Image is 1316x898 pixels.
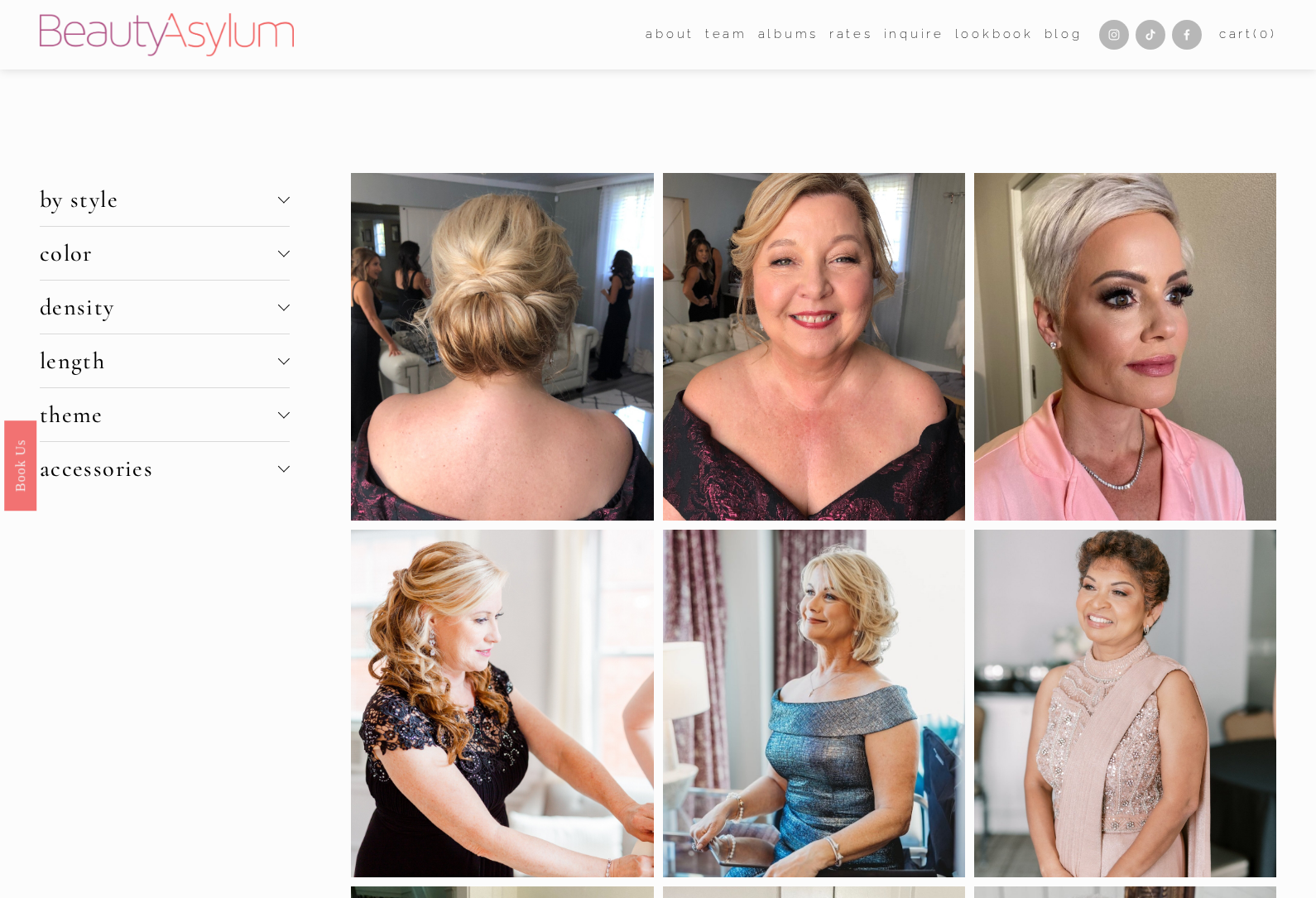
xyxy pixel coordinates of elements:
a: Lookbook [955,22,1034,47]
a: Inquire [884,22,944,47]
a: Blog [1045,22,1083,47]
span: ( ) [1253,26,1276,41]
button: density [40,281,291,334]
a: folder dropdown [646,22,694,47]
a: TikTok [1136,20,1165,50]
a: Book Us [4,420,36,510]
button: accessories [40,442,291,495]
span: length [40,347,279,375]
span: accessories [40,454,279,483]
img: Beauty Asylum | Bridal Hair &amp; Makeup Charlotte &amp; Atlanta [40,13,294,56]
span: theme [40,401,279,429]
button: by style [40,173,291,226]
span: color [40,239,279,267]
a: folder dropdown [705,22,747,47]
a: Rates [829,22,873,47]
a: Facebook [1172,20,1202,50]
span: team [705,23,747,46]
button: length [40,334,291,387]
a: albums [758,22,819,47]
span: 0 [1260,26,1270,41]
button: theme [40,388,291,441]
a: Instagram [1099,20,1129,50]
button: color [40,227,291,280]
a: 0 items in cart [1219,23,1276,46]
span: about [646,23,694,46]
span: density [40,293,279,321]
span: by style [40,185,279,214]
